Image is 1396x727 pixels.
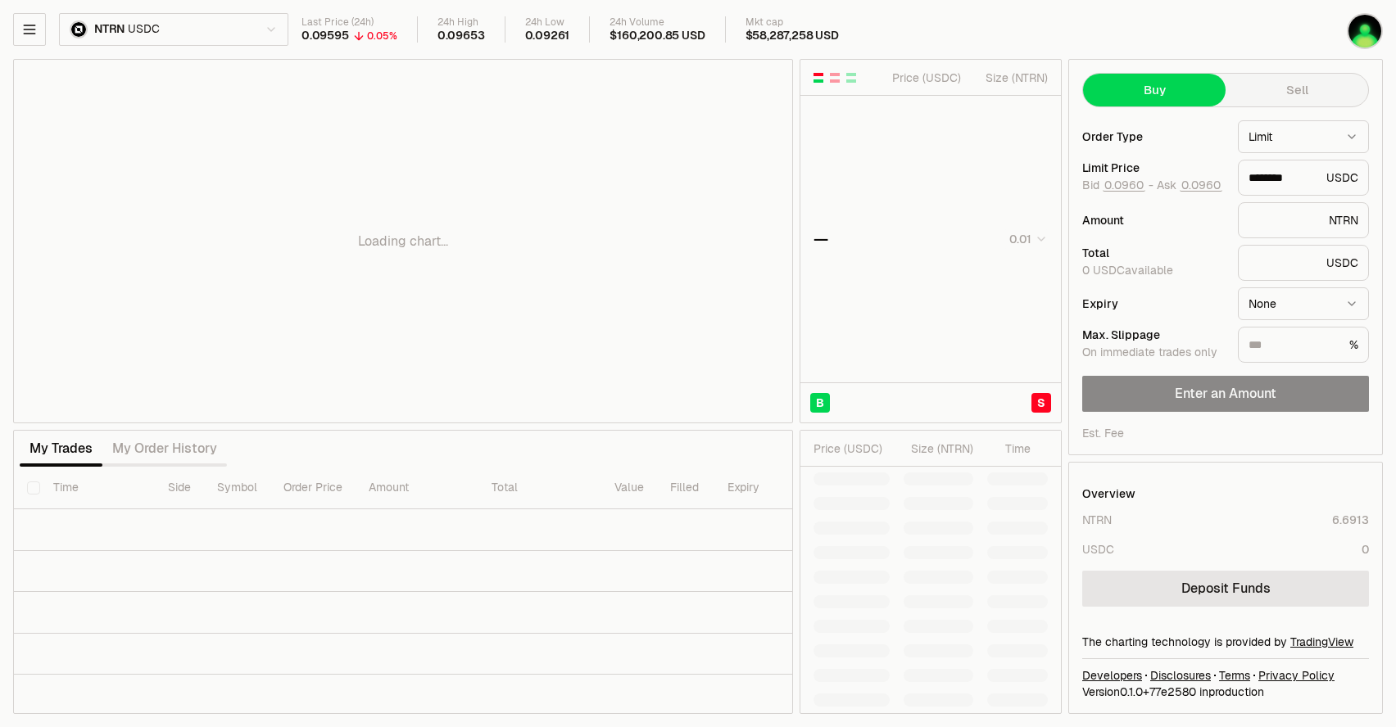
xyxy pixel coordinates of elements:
[746,29,839,43] div: $58,287,258 USD
[1082,329,1225,341] div: Max. Slippage
[1083,74,1226,106] button: Buy
[987,440,1031,457] div: Time
[1004,229,1048,249] button: 0.01
[1348,15,1381,47] img: terrastation
[367,29,397,43] div: 0.05%
[204,467,270,509] th: Symbol
[155,467,204,509] th: Side
[301,16,397,29] div: Last Price (24h)
[657,467,714,509] th: Filled
[1037,395,1045,411] span: S
[888,70,961,86] div: Price ( USDC )
[610,16,705,29] div: 24h Volume
[1219,667,1250,684] a: Terms
[746,16,839,29] div: Mkt cap
[1082,485,1135,502] div: Overview
[1082,131,1225,142] div: Order Type
[437,16,485,29] div: 24h High
[1226,74,1368,106] button: Sell
[20,432,102,465] button: My Trades
[610,29,705,43] div: $160,200.85 USD
[94,22,125,37] span: NTRN
[1082,162,1225,174] div: Limit Price
[270,467,356,509] th: Order Price
[358,232,448,251] p: Loading chart...
[1082,345,1225,360] div: On immediate trades only
[1082,298,1225,309] div: Expiry
[975,70,1048,86] div: Size ( NTRN )
[1082,214,1225,226] div: Amount
[1157,178,1222,193] span: Ask
[437,29,485,43] div: 0.09653
[525,29,570,43] div: 0.09261
[1103,178,1145,192] button: 0.0960
[812,71,825,84] button: Show Buy and Sell Orders
[1082,684,1369,700] div: Version 0.1.0 + in production
[27,481,40,494] button: Select all
[1082,634,1369,650] div: The charting technology is provided by
[1082,247,1225,259] div: Total
[1238,245,1369,281] div: USDC
[1290,634,1353,649] a: TradingView
[40,467,155,509] th: Time
[601,467,657,509] th: Value
[356,467,478,509] th: Amount
[1180,178,1222,192] button: 0.0960
[1082,263,1173,278] span: 0 USDC available
[128,22,159,37] span: USDC
[816,395,824,411] span: B
[1082,571,1369,607] a: Deposit Funds
[1082,512,1112,528] div: NTRN
[301,29,349,43] div: 0.09595
[1082,425,1124,441] div: Est. Fee
[814,228,828,251] div: —
[1238,202,1369,238] div: NTRN
[71,22,86,37] img: NTRN Logo
[1082,667,1142,684] a: Developers
[1149,684,1196,699] span: 77e258096fa4e3c53258ee72bdc0e6f4f97b07b5
[904,440,973,457] div: Size ( NTRN )
[525,16,570,29] div: 24h Low
[1332,512,1369,528] div: 6.6913
[478,467,601,509] th: Total
[1238,287,1369,320] button: None
[1258,667,1335,684] a: Privacy Policy
[1238,327,1369,363] div: %
[828,71,841,84] button: Show Sell Orders Only
[845,71,858,84] button: Show Buy Orders Only
[1150,667,1211,684] a: Disclosures
[814,440,890,457] div: Price ( USDC )
[1082,541,1114,558] div: USDC
[102,432,227,465] button: My Order History
[1362,541,1369,558] div: 0
[1082,178,1154,193] span: Bid -
[714,467,825,509] th: Expiry
[1238,160,1369,196] div: USDC
[1238,120,1369,153] button: Limit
